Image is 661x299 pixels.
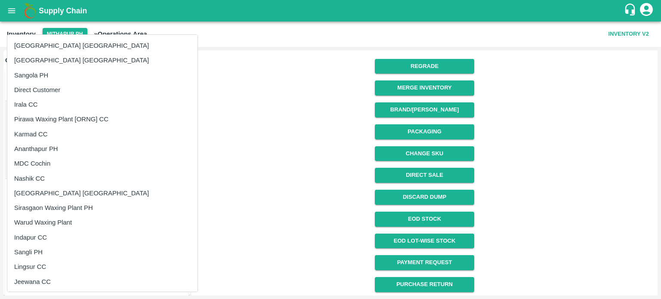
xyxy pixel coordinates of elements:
li: Ananthapur PH [7,142,198,156]
li: [GEOGRAPHIC_DATA] [GEOGRAPHIC_DATA] [7,38,198,53]
li: Lingsur CC [7,259,198,274]
li: Sirasgaon Waxing Plant PH [7,200,198,215]
li: Jeewana CC [7,274,198,289]
li: [GEOGRAPHIC_DATA] [GEOGRAPHIC_DATA] [7,186,198,200]
li: Karmad CC [7,127,198,142]
li: Pirawa Waxing Plant [ORNG] CC [7,112,198,126]
li: Direct Customer [7,83,198,97]
li: Irala CC [7,97,198,112]
li: MDC Cochin [7,156,198,171]
li: [GEOGRAPHIC_DATA] [GEOGRAPHIC_DATA] [7,53,198,68]
li: Indapur CC [7,230,198,245]
li: Nashik CC [7,171,198,186]
li: Sangli PH [7,245,198,259]
li: Sangola PH [7,68,198,83]
li: Warud Waxing Plant [7,215,198,230]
